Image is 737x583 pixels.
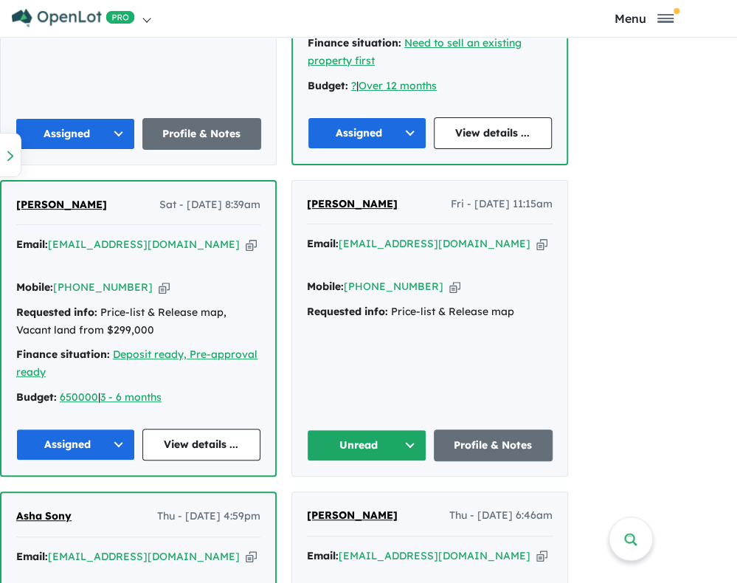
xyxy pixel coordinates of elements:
button: Copy [246,237,257,252]
span: Thu - [DATE] 6:46am [449,507,553,525]
strong: Budget: [16,390,57,404]
strong: Finance situation: [308,36,401,49]
strong: Requested info: [307,305,388,318]
a: [EMAIL_ADDRESS][DOMAIN_NAME] [48,550,240,563]
div: | [16,389,260,407]
strong: Email: [16,550,48,563]
a: [PHONE_NUMBER] [53,280,153,294]
span: [PERSON_NAME] [16,198,107,211]
button: Copy [536,548,547,564]
a: ? [351,79,356,92]
span: Fri - [DATE] 11:15am [451,196,553,213]
strong: Requested info: [16,306,97,319]
a: View details ... [434,117,553,149]
a: [PERSON_NAME] [307,196,398,213]
a: [PERSON_NAME] [307,507,398,525]
a: [PHONE_NUMBER] [344,280,443,293]
a: [EMAIL_ADDRESS][DOMAIN_NAME] [48,238,240,251]
a: Over 12 months [359,79,437,92]
strong: Budget: [308,79,348,92]
strong: Email: [16,238,48,251]
a: View details ... [142,429,261,460]
strong: Mobile: [16,280,53,294]
div: Price-list & Release map, Vacant land from $299,000 [16,304,260,339]
img: Openlot PRO Logo White [12,9,135,27]
span: [PERSON_NAME] [307,508,398,522]
span: Thu - [DATE] 4:59pm [157,508,260,525]
button: Toggle navigation [555,11,733,25]
button: Assigned [15,118,135,150]
a: [EMAIL_ADDRESS][DOMAIN_NAME] [339,549,530,562]
a: [PERSON_NAME] [16,196,107,214]
button: Copy [536,236,547,252]
button: Assigned [16,429,135,460]
button: Copy [246,549,257,565]
strong: Email: [307,549,339,562]
strong: Mobile: [307,280,344,293]
span: Sat - [DATE] 8:39am [159,196,260,214]
a: 3 - 6 months [100,390,162,404]
button: Copy [449,279,460,294]
a: Profile & Notes [434,430,553,461]
a: Profile & Notes [142,118,262,150]
span: [PERSON_NAME] [307,197,398,210]
span: Asha Sony [16,509,72,522]
button: Copy [159,280,170,295]
button: Unread [307,430,426,461]
a: Deposit ready, Pre-approval ready [16,348,257,379]
strong: Finance situation: [16,348,110,361]
div: | [308,77,552,95]
a: 650000 [60,390,98,404]
button: Assigned [308,117,426,149]
a: Asha Sony [16,508,72,525]
div: Price-list & Release map [307,303,553,321]
a: [EMAIL_ADDRESS][DOMAIN_NAME] [339,237,530,250]
strong: Email: [307,237,339,250]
